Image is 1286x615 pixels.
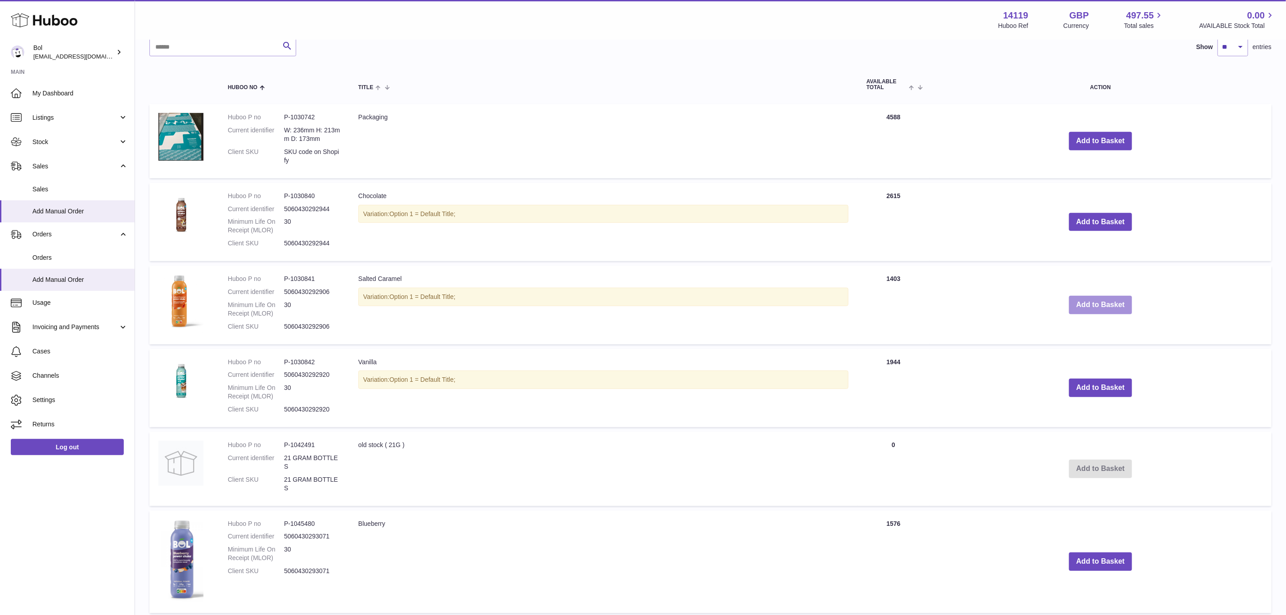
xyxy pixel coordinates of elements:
[228,454,284,471] dt: Current identifier
[284,239,340,248] dd: 5060430292944
[358,85,373,90] span: Title
[32,347,128,356] span: Cases
[349,349,857,427] td: Vanilla
[32,276,128,284] span: Add Manual Order
[358,371,848,389] div: Variation:
[1196,43,1213,51] label: Show
[349,183,857,261] td: Chocolate
[857,183,930,261] td: 2615
[158,520,203,602] img: Blueberry
[228,371,284,379] dt: Current identifier
[1199,22,1275,30] span: AVAILABLE Stock Total
[1199,9,1275,30] a: 0.00 AVAILABLE Stock Total
[228,192,284,200] dt: Huboo P no
[228,205,284,213] dt: Current identifier
[228,567,284,575] dt: Client SKU
[284,545,340,562] dd: 30
[284,148,340,165] dd: SKU code on Shopify
[33,53,132,60] span: [EMAIL_ADDRESS][DOMAIN_NAME]
[1069,132,1132,150] button: Add to Basket
[857,266,930,344] td: 1403
[284,358,340,366] dd: P-1030842
[32,185,128,194] span: Sales
[284,567,340,575] dd: 5060430293071
[158,275,203,333] img: Salted Caramel
[284,192,340,200] dd: P-1030840
[158,113,203,160] img: Packaging
[228,441,284,449] dt: Huboo P no
[228,520,284,528] dt: Huboo P no
[228,358,284,366] dt: Huboo P no
[284,205,340,213] dd: 5060430292944
[228,475,284,493] dt: Client SKU
[857,511,930,613] td: 1576
[284,126,340,143] dd: W: 236mm H: 213mm D: 173mm
[1064,22,1089,30] div: Currency
[32,298,128,307] span: Usage
[284,405,340,414] dd: 5060430292920
[284,532,340,541] dd: 5060430293071
[1124,9,1164,30] a: 497.55 Total sales
[358,288,848,306] div: Variation:
[857,349,930,427] td: 1944
[1069,9,1089,22] strong: GBP
[284,441,340,449] dd: P-1042491
[1069,379,1132,397] button: Add to Basket
[389,293,456,300] span: Option 1 = Default Title;
[857,432,930,506] td: 0
[349,266,857,344] td: Salted Caramel
[358,205,848,223] div: Variation:
[32,396,128,404] span: Settings
[284,520,340,528] dd: P-1045480
[228,288,284,296] dt: Current identifier
[1069,552,1132,571] button: Add to Basket
[32,371,128,380] span: Channels
[228,532,284,541] dt: Current identifier
[389,210,456,217] span: Option 1 = Default Title;
[158,358,203,403] img: Vanilla
[284,384,340,401] dd: 30
[33,44,114,61] div: Bol
[349,104,857,178] td: Packaging
[284,217,340,235] dd: 30
[857,104,930,178] td: 4588
[11,45,24,59] img: internalAdmin-14119@internal.huboo.com
[228,148,284,165] dt: Client SKU
[284,113,340,122] dd: P-1030742
[1069,296,1132,314] button: Add to Basket
[228,545,284,562] dt: Minimum Life On Receipt (MLOR)
[284,322,340,331] dd: 5060430292906
[228,405,284,414] dt: Client SKU
[1003,9,1029,22] strong: 14119
[998,22,1029,30] div: Huboo Ref
[284,454,340,471] dd: 21 GRAM BOTTLES
[1126,9,1154,22] span: 497.55
[1069,213,1132,231] button: Add to Basket
[228,85,257,90] span: Huboo no
[32,207,128,216] span: Add Manual Order
[284,475,340,493] dd: 21 GRAM BOTTLES
[1247,9,1265,22] span: 0.00
[1253,43,1272,51] span: entries
[32,113,118,122] span: Listings
[389,376,456,383] span: Option 1 = Default Title;
[32,230,118,239] span: Orders
[284,275,340,283] dd: P-1030841
[284,301,340,318] dd: 30
[228,301,284,318] dt: Minimum Life On Receipt (MLOR)
[32,138,118,146] span: Stock
[228,126,284,143] dt: Current identifier
[158,441,203,486] img: old stock ( 21G )
[32,323,118,331] span: Invoicing and Payments
[228,275,284,283] dt: Huboo P no
[32,162,118,171] span: Sales
[349,432,857,506] td: old stock ( 21G )
[349,511,857,613] td: Blueberry
[1124,22,1164,30] span: Total sales
[284,288,340,296] dd: 5060430292906
[228,217,284,235] dt: Minimum Life On Receipt (MLOR)
[11,439,124,455] a: Log out
[158,192,203,237] img: Chocolate
[930,70,1272,99] th: Action
[228,322,284,331] dt: Client SKU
